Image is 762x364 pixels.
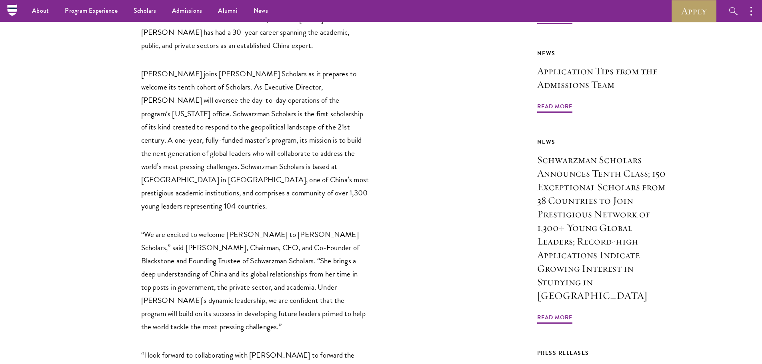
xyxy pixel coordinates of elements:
[537,137,669,147] div: News
[537,101,572,114] span: Read More
[537,48,669,58] div: News
[141,228,369,333] p: “We are excited to welcome [PERSON_NAME] to [PERSON_NAME] Scholars,” said [PERSON_NAME], Chairman...
[537,48,669,114] a: News Application Tips from the Admissions Team Read More
[537,137,669,325] a: News Schwarzman Scholars Announces Tenth Class; 150 Exceptional Scholars from 38 Countries to Joi...
[537,64,669,91] h3: Application Tips from the Admissions Team
[537,312,572,325] span: Read More
[537,348,669,358] div: Press Releases
[141,67,369,213] p: [PERSON_NAME] joins [PERSON_NAME] Scholars as it prepares to welcome its tenth cohort of Scholars...
[537,153,669,302] h3: Schwarzman Scholars Announces Tenth Class; 150 Exceptional Scholars from 38 Countries to Join Pre...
